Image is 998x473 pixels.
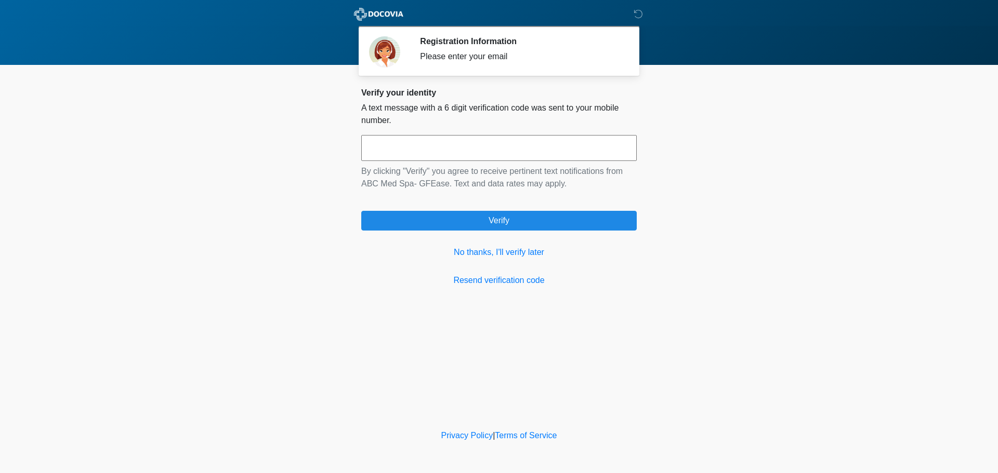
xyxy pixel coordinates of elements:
[441,431,493,440] a: Privacy Policy
[361,102,637,127] p: A text message with a 6 digit verification code was sent to your mobile number.
[369,36,400,67] img: Agent Avatar
[361,274,637,287] a: Resend verification code
[361,211,637,231] button: Verify
[361,88,637,98] h2: Verify your identity
[420,36,621,46] h2: Registration Information
[361,246,637,259] a: No thanks, I'll verify later
[495,431,557,440] a: Terms of Service
[493,431,495,440] a: |
[361,165,637,190] p: By clicking "Verify" you agree to receive pertinent text notifications from ABC Med Spa- GFEase. ...
[351,8,406,21] img: ABC Med Spa- GFEase Logo
[420,50,621,63] div: Please enter your email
